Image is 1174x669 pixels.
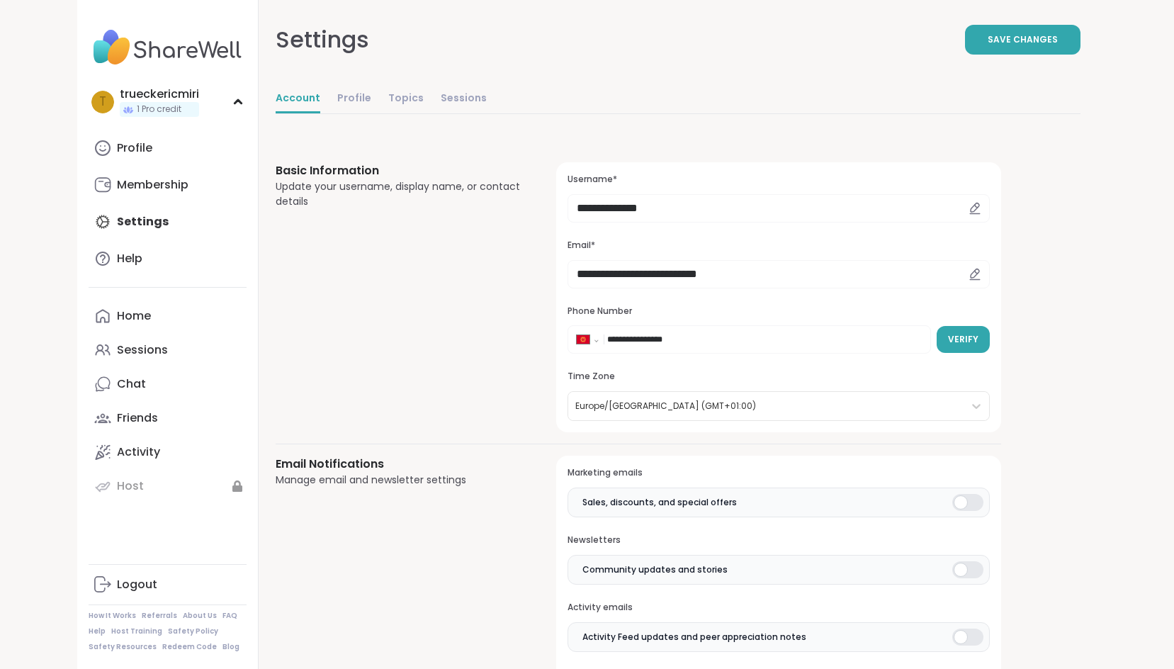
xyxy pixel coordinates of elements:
h3: Basic Information [276,162,523,179]
a: FAQ [222,611,237,621]
h3: Username* [568,174,989,186]
h3: Newsletters [568,534,989,546]
a: Topics [388,85,424,113]
a: Logout [89,568,247,602]
a: Redeem Code [162,642,217,652]
a: Profile [89,131,247,165]
h3: Marketing emails [568,467,989,479]
a: Profile [337,85,371,113]
div: Friends [117,410,158,426]
div: Settings [276,23,369,57]
a: Help [89,242,247,276]
div: Membership [117,177,188,193]
button: Save Changes [965,25,1080,55]
a: Membership [89,168,247,202]
div: Manage email and newsletter settings [276,473,523,488]
div: Update your username, display name, or contact details [276,179,523,209]
a: About Us [183,611,217,621]
div: Logout [117,577,157,592]
h3: Time Zone [568,371,989,383]
button: Verify [937,326,990,353]
a: Activity [89,435,247,469]
span: Sales, discounts, and special offers [582,496,737,509]
span: Save Changes [988,33,1058,46]
img: ShareWell Nav Logo [89,23,247,72]
h3: Phone Number [568,305,989,317]
span: Verify [948,333,978,346]
a: How It Works [89,611,136,621]
a: Host Training [111,626,162,636]
a: Sessions [89,333,247,367]
a: Referrals [142,611,177,621]
span: Activity Feed updates and peer appreciation notes [582,631,806,643]
a: Home [89,299,247,333]
div: Chat [117,376,146,392]
a: Account [276,85,320,113]
h3: Email Notifications [276,456,523,473]
a: Blog [222,642,239,652]
h3: Email* [568,240,989,252]
a: Sessions [441,85,487,113]
a: Safety Resources [89,642,157,652]
div: Home [117,308,151,324]
a: Safety Policy [168,626,218,636]
a: Chat [89,367,247,401]
a: Friends [89,401,247,435]
span: t [99,93,106,111]
a: Help [89,626,106,636]
div: Host [117,478,144,494]
h3: Activity emails [568,602,989,614]
a: Host [89,469,247,503]
span: 1 Pro credit [137,103,181,116]
div: Help [117,251,142,266]
span: Community updates and stories [582,563,728,576]
div: trueckericmiri [120,86,199,102]
div: Sessions [117,342,168,358]
div: Activity [117,444,160,460]
div: Profile [117,140,152,156]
